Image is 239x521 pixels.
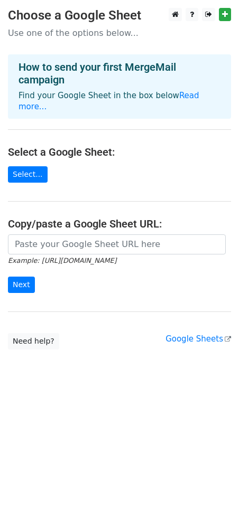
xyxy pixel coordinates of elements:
[19,90,220,112] p: Find your Google Sheet in the box below
[166,334,231,344] a: Google Sheets
[8,217,231,230] h4: Copy/paste a Google Sheet URL:
[8,257,116,264] small: Example: [URL][DOMAIN_NAME]
[8,146,231,158] h4: Select a Google Sheet:
[8,8,231,23] h3: Choose a Google Sheet
[8,277,35,293] input: Next
[8,333,59,349] a: Need help?
[8,27,231,39] p: Use one of the options below...
[8,234,226,254] input: Paste your Google Sheet URL here
[8,166,48,183] a: Select...
[19,91,199,111] a: Read more...
[19,61,220,86] h4: How to send your first MergeMail campaign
